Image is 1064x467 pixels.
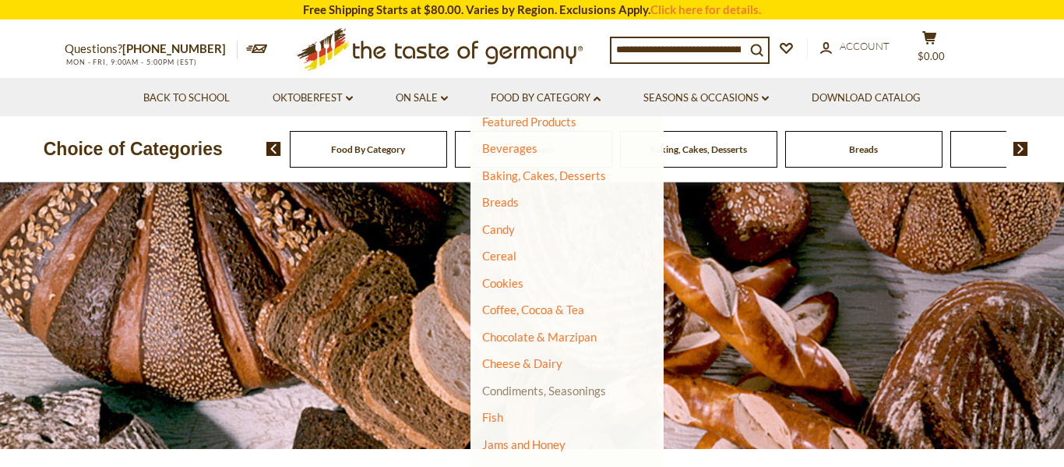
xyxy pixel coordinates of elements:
a: Seasons & Occasions [643,90,769,107]
a: Candy [482,222,515,236]
a: Back to School [143,90,230,107]
p: Questions? [65,39,238,59]
a: Condiments, Seasonings [482,384,606,398]
a: Cereal [482,249,516,263]
span: Account [840,40,890,52]
button: $0.00 [906,30,953,69]
a: Chocolate & Marzipan [482,330,597,344]
a: Account [820,38,890,55]
a: Food By Category [331,143,405,155]
a: Baking, Cakes, Desserts [650,143,747,155]
a: Fish [482,410,503,424]
a: Cheese & Dairy [482,356,562,370]
a: On Sale [396,90,448,107]
img: previous arrow [266,142,281,156]
a: Breads [849,143,878,155]
a: Breads [482,195,519,209]
a: Baking, Cakes, Desserts [482,168,606,182]
a: Click here for details. [650,2,761,16]
a: Oktoberfest [273,90,353,107]
a: Download Catalog [812,90,921,107]
a: Food By Category [491,90,601,107]
a: Beverages [482,141,537,155]
a: [PHONE_NUMBER] [122,41,226,55]
a: Cookies [482,276,523,290]
span: MON - FRI, 9:00AM - 5:00PM (EST) [65,58,197,66]
a: Featured Products [482,115,576,129]
a: Jams and Honey [482,437,565,451]
img: next arrow [1013,142,1028,156]
span: $0.00 [918,50,945,62]
a: Coffee, Cocoa & Tea [482,302,584,317]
